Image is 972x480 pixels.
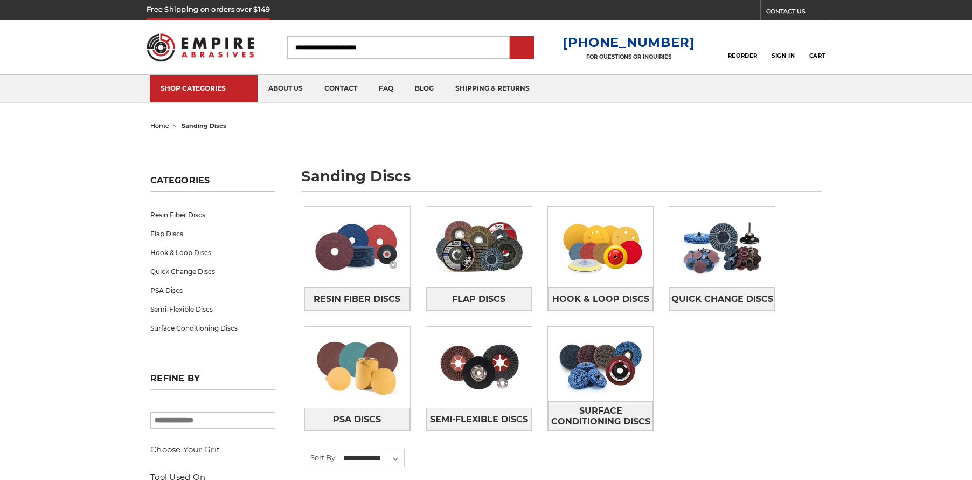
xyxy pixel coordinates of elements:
[314,75,368,102] a: contact
[548,401,654,431] a: Surface Conditioning Discs
[301,169,822,192] h1: sanding discs
[304,210,410,284] img: Resin Fiber Discs
[304,287,410,311] a: Resin Fiber Discs
[548,327,654,401] img: Surface Conditioning Discs
[314,290,400,308] span: Resin Fiber Discs
[549,402,653,431] span: Surface Conditioning Discs
[150,262,275,281] a: Quick Change Discs
[426,210,532,284] img: Flap Discs
[426,408,532,431] a: Semi-Flexible Discs
[671,290,773,308] span: Quick Change Discs
[150,300,275,319] a: Semi-Flexible Discs
[342,450,404,467] select: Sort By:
[728,52,758,59] span: Reorder
[150,443,275,456] h5: Choose Your Grit
[728,36,758,59] a: Reorder
[426,287,532,311] a: Flap Discs
[150,175,275,192] h5: Categories
[150,243,275,262] a: Hook & Loop Discs
[426,330,532,404] img: Semi-Flexible Discs
[150,205,275,224] a: Resin Fiber Discs
[766,5,825,20] a: CONTACT US
[511,37,533,59] input: Submit
[258,75,314,102] a: about us
[182,122,226,129] span: sanding discs
[150,319,275,338] a: Surface Conditioning Discs
[809,36,825,59] a: Cart
[161,84,247,92] div: SHOP CATEGORIES
[669,210,775,284] img: Quick Change Discs
[150,281,275,300] a: PSA Discs
[304,330,410,404] img: PSA Discs
[304,408,410,431] a: PSA Discs
[150,224,275,243] a: Flap Discs
[772,52,795,59] span: Sign In
[150,373,275,390] h5: Refine by
[552,290,649,308] span: Hook & Loop Discs
[548,210,654,284] img: Hook & Loop Discs
[430,410,528,429] span: Semi-Flexible Discs
[809,52,825,59] span: Cart
[333,410,381,429] span: PSA Discs
[548,287,654,311] a: Hook & Loop Discs
[445,75,540,102] a: shipping & returns
[150,122,169,129] a: home
[304,449,337,465] label: Sort By:
[368,75,404,102] a: faq
[563,35,695,50] a: [PHONE_NUMBER]
[452,290,505,308] span: Flap Discs
[147,26,254,68] img: Empire Abrasives
[563,53,695,60] p: FOR QUESTIONS OR INQUIRIES
[669,287,775,311] a: Quick Change Discs
[404,75,445,102] a: blog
